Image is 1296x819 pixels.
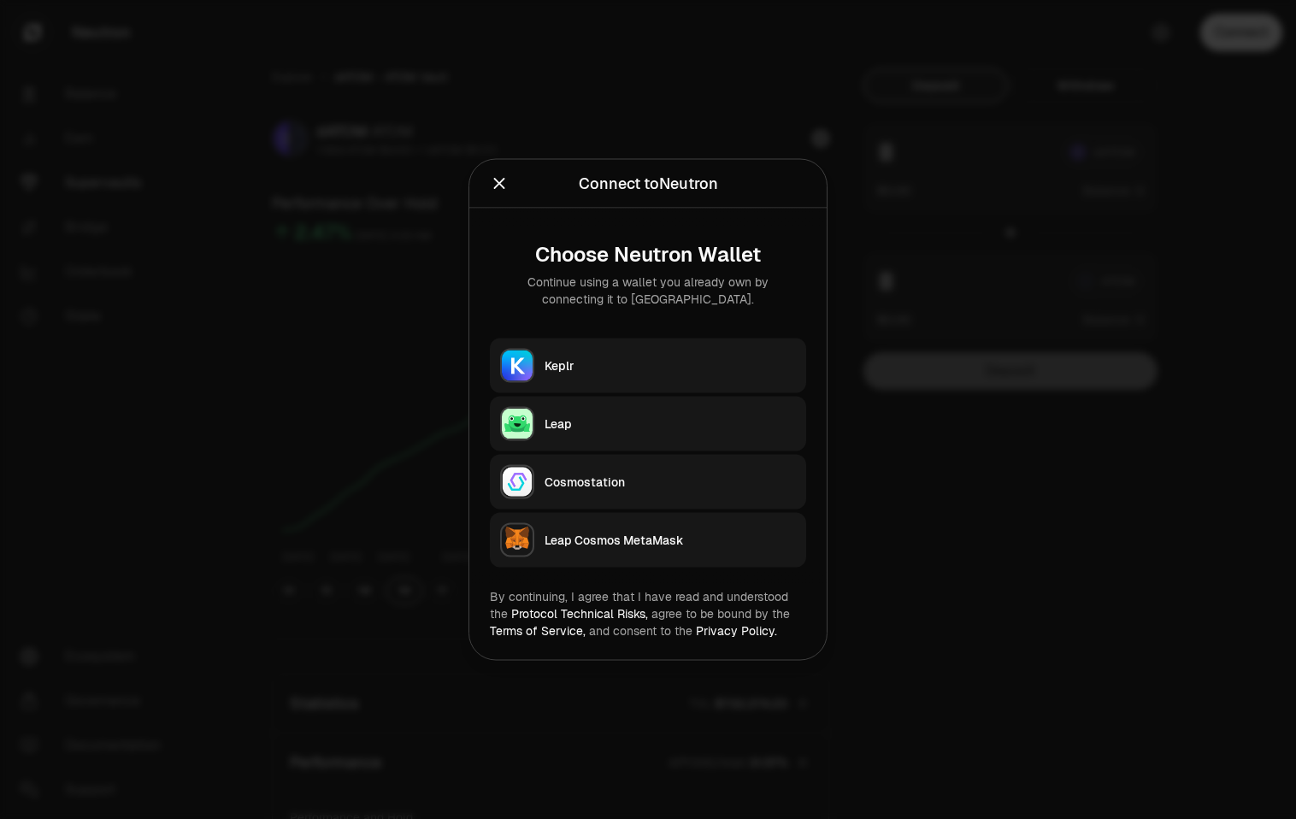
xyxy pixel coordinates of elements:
img: Leap Cosmos MetaMask [502,525,533,556]
img: Leap [502,409,533,439]
div: Connect to Neutron [579,172,718,196]
div: Cosmostation [545,474,796,491]
div: Leap [545,415,796,433]
button: Close [490,172,509,196]
div: Continue using a wallet you already own by connecting it to [GEOGRAPHIC_DATA]. [504,274,792,308]
div: Keplr [545,357,796,374]
button: CosmostationCosmostation [490,455,806,510]
div: Leap Cosmos MetaMask [545,532,796,549]
button: KeplrKeplr [490,339,806,393]
img: Keplr [502,351,533,381]
img: Cosmostation [502,467,533,498]
button: LeapLeap [490,397,806,451]
a: Protocol Technical Risks, [511,606,648,622]
button: Leap Cosmos MetaMaskLeap Cosmos MetaMask [490,513,806,568]
a: Terms of Service, [490,623,586,639]
a: Privacy Policy. [696,623,777,639]
div: By continuing, I agree that I have read and understood the agree to be bound by the and consent t... [490,588,806,639]
div: Choose Neutron Wallet [504,243,792,267]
